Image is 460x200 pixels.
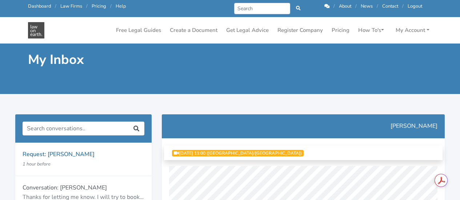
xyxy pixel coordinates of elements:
a: Free Legal Guides [113,23,164,37]
p: Conversation: [PERSON_NAME] [23,183,144,193]
a: Pricing [329,23,352,37]
a: Request: [PERSON_NAME] 1 hour before [15,143,152,176]
a: My Account [393,23,432,37]
a: Dashboard [28,3,51,9]
span: / [377,3,378,9]
span: / [355,3,357,9]
a: News [361,3,373,9]
a: How To's [355,23,387,37]
span: / [333,3,335,9]
p: [PERSON_NAME] [169,122,437,131]
a: [DATE] 11:00 ([GEOGRAPHIC_DATA]/[GEOGRAPHIC_DATA]) [172,150,304,156]
input: Search [234,3,291,14]
span: / [86,3,88,9]
p: Request: [PERSON_NAME] [23,150,144,159]
a: Get Legal Advice [223,23,272,37]
img: Law On Earth [28,22,44,38]
a: Help [116,3,126,9]
span: / [110,3,112,9]
a: Create a Document [167,23,220,37]
input: Search conversations.. [23,122,129,135]
a: Logout [408,3,422,9]
span: / [402,3,404,9]
a: About [339,3,351,9]
a: Pricing [92,3,106,9]
span: / [55,3,56,9]
small: 1 hour before [23,161,51,167]
a: Contact [382,3,398,9]
a: Law Firms [60,3,82,9]
h1: My Inbox [28,52,225,68]
a: Register Company [275,23,326,37]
